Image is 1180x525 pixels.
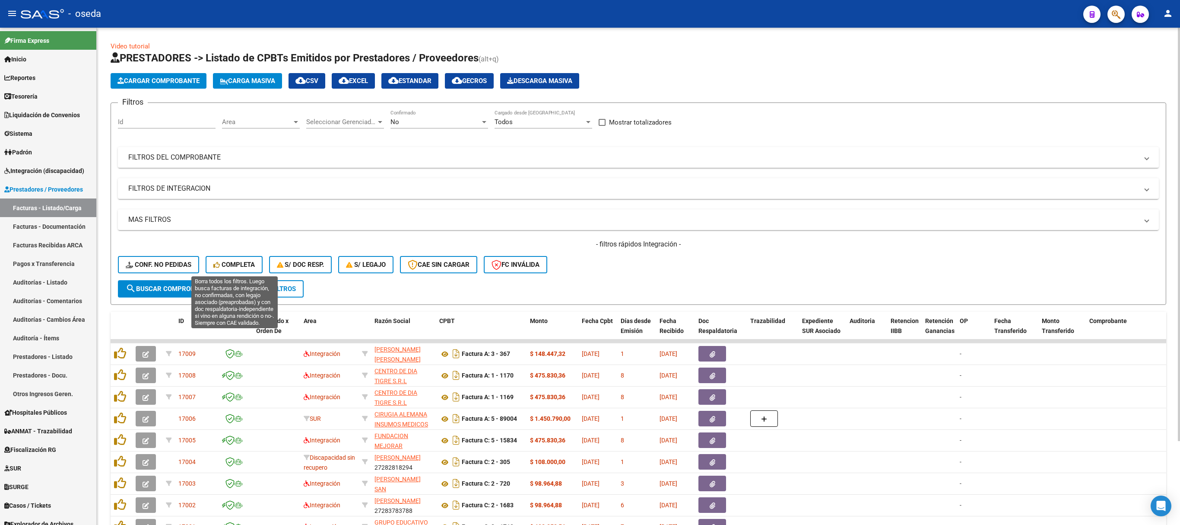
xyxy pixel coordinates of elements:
[304,394,340,400] span: Integración
[128,215,1138,224] mat-panel-title: MAS FILTROS
[234,285,296,293] span: Borrar Filtros
[479,55,499,63] span: (alt+q)
[4,36,49,45] span: Firma Express
[178,458,196,465] span: 17004
[660,317,684,334] span: Fecha Recibido
[956,312,991,350] datatable-header-cell: OP
[500,73,579,89] button: Descarga Masiva
[68,4,101,23] span: - oseda
[4,129,32,138] span: Sistema
[462,480,510,487] strong: Factura C: 2 - 720
[374,389,417,406] span: CENTRO DE DIA TIGRE S.R.L
[374,388,432,406] div: 30716524945
[530,502,562,509] strong: $ 98.964,88
[582,437,600,444] span: [DATE]
[381,73,438,89] button: Estandar
[492,261,539,269] span: FC Inválida
[462,416,517,423] strong: Factura A: 5 - 89004
[582,394,600,400] span: [DATE]
[462,459,510,466] strong: Factura C: 2 - 305
[452,75,462,86] mat-icon: cloud_download
[234,283,244,294] mat-icon: delete
[118,178,1159,199] mat-expansion-panel-header: FILTROS DE INTEGRACION
[450,455,462,469] i: Descargar documento
[126,285,211,293] span: Buscar Comprobante
[206,256,263,273] button: Completa
[300,312,358,350] datatable-header-cell: Area
[295,77,318,85] span: CSV
[621,317,651,334] span: Días desde Emisión
[530,480,562,487] strong: $ 98.964,88
[118,256,199,273] button: Conf. no pedidas
[111,52,479,64] span: PRESTADORES -> Listado de CPBTs Emitidos por Prestadores / Proveedores
[802,317,841,334] span: Expediente SUR Asociado
[374,411,432,438] span: CIRUGIA ALEMANA INSUMOS MEDICOS SOCIEDAD ANONIMA
[462,502,514,509] strong: Factura C: 2 - 1683
[1151,496,1171,516] div: Open Intercom Messenger
[388,77,431,85] span: Estandar
[408,261,469,269] span: CAE SIN CARGAR
[887,312,922,350] datatable-header-cell: Retencion IIBB
[530,458,565,465] strong: $ 108.000,00
[256,317,289,334] span: Facturado x Orden De
[213,261,255,269] span: Completa
[527,312,578,350] datatable-header-cell: Monto
[1038,312,1086,350] datatable-header-cell: Monto Transferido
[960,437,961,444] span: -
[374,453,432,471] div: 27282818294
[621,502,624,509] span: 6
[178,372,196,379] span: 17008
[374,496,432,514] div: 27283783788
[450,347,462,361] i: Descargar documento
[220,77,275,85] span: Carga Masiva
[462,372,514,379] strong: Factura A: 1 - 1170
[400,256,477,273] button: CAE SIN CARGAR
[304,350,340,357] span: Integración
[4,185,83,194] span: Prestadores / Proveedores
[530,317,548,324] span: Monto
[960,480,961,487] span: -
[582,458,600,465] span: [DATE]
[218,312,253,350] datatable-header-cell: CAE
[128,184,1138,193] mat-panel-title: FILTROS DE INTEGRACION
[253,312,300,350] datatable-header-cell: Facturado x Orden De
[850,317,875,324] span: Auditoria
[304,372,340,379] span: Integración
[390,118,399,126] span: No
[660,437,677,444] span: [DATE]
[530,437,565,444] strong: $ 475.830,36
[500,73,579,89] app-download-masive: Descarga masiva de comprobantes (adjuntos)
[346,261,386,269] span: S/ legajo
[226,280,304,298] button: Borrar Filtros
[126,261,191,269] span: Conf. no pedidas
[304,415,321,422] span: SUR
[4,482,29,492] span: SURGE
[175,312,218,350] datatable-header-cell: ID
[925,317,955,334] span: Retención Ganancias
[374,454,421,461] span: [PERSON_NAME]
[118,240,1159,249] h4: - filtros rápidos Integración -
[960,350,961,357] span: -
[530,394,565,400] strong: $ 475.830,36
[4,501,51,510] span: Casos / Tickets
[582,372,600,379] span: [DATE]
[111,42,150,50] a: Video tutorial
[111,73,206,89] button: Cargar Comprobante
[462,437,517,444] strong: Factura C: 5 - 15834
[450,368,462,382] i: Descargar documento
[445,73,494,89] button: Gecros
[304,480,340,487] span: Integración
[374,317,410,324] span: Razón Social
[609,117,672,128] span: Mostrar totalizadores
[1163,8,1173,19] mat-icon: person
[660,415,677,422] span: [DATE]
[450,390,462,404] i: Descargar documento
[306,118,376,126] span: Seleccionar Gerenciador
[530,372,565,379] strong: $ 475.830,36
[747,312,799,350] datatable-header-cell: Trazabilidad
[126,283,136,294] mat-icon: search
[891,317,919,334] span: Retencion IIBB
[1042,317,1074,334] span: Monto Transferido
[295,75,306,86] mat-icon: cloud_download
[530,415,571,422] strong: $ 1.450.790,00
